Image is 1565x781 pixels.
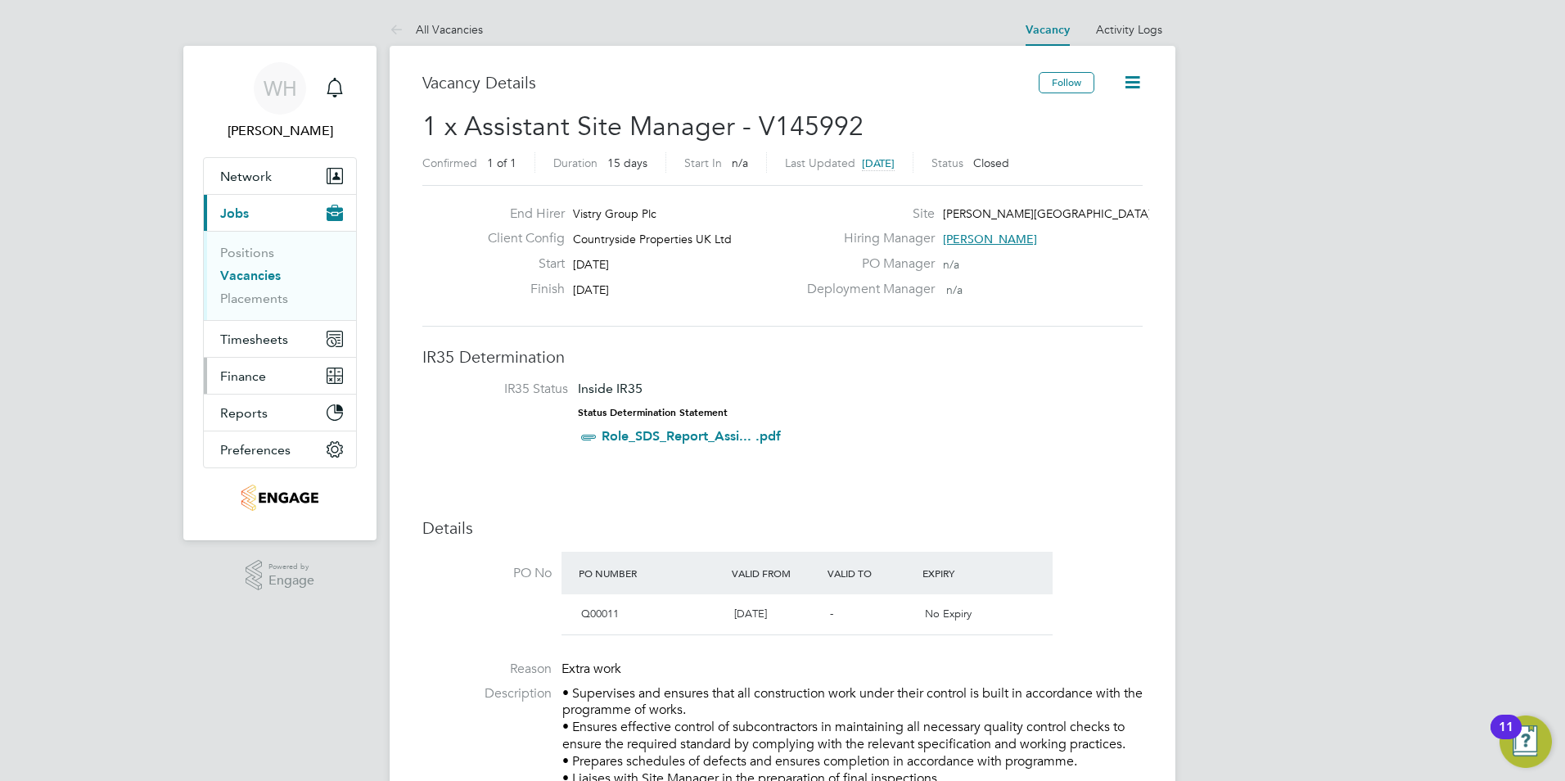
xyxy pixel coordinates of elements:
label: Site [797,205,935,223]
button: Open Resource Center, 11 new notifications [1500,716,1552,768]
label: Finish [475,281,565,298]
a: Go to home page [203,485,357,511]
span: No Expiry [925,607,972,621]
a: Role_SDS_Report_Assi... .pdf [602,428,781,444]
span: [DATE] [573,257,609,272]
span: n/a [943,257,959,272]
span: 1 of 1 [487,156,516,170]
span: Will Hiles [203,121,357,141]
label: Start In [684,156,722,170]
span: [PERSON_NAME][GEOGRAPHIC_DATA] 8 [943,206,1161,221]
a: Positions [220,245,274,260]
span: 1 x Assistant Site Manager - V145992 [422,111,864,142]
a: All Vacancies [390,22,483,37]
span: Vistry Group Plc [573,206,656,221]
label: Duration [553,156,598,170]
h3: Vacancy Details [422,72,1039,93]
span: [DATE] [573,282,609,297]
span: [DATE] [862,156,895,170]
button: Reports [204,395,356,431]
span: Jobs [220,205,249,221]
label: Hiring Manager [797,230,935,247]
span: WH [264,78,297,99]
button: Jobs [204,195,356,231]
a: Vacancies [220,268,281,283]
span: [PERSON_NAME] [943,232,1037,246]
a: WH[PERSON_NAME] [203,62,357,141]
h3: Details [422,517,1143,539]
div: Expiry [918,558,1014,588]
span: Extra work [562,661,621,677]
div: 11 [1499,727,1513,748]
span: 15 days [607,156,647,170]
label: PO Manager [797,255,935,273]
span: - [830,607,833,621]
div: Valid To [823,558,919,588]
span: Engage [268,574,314,588]
label: Deployment Manager [797,281,935,298]
label: Status [931,156,963,170]
span: Closed [973,156,1009,170]
label: Confirmed [422,156,477,170]
a: Placements [220,291,288,306]
span: [DATE] [734,607,767,621]
button: Network [204,158,356,194]
button: Follow [1039,72,1094,93]
a: Vacancy [1026,23,1070,37]
div: Jobs [204,231,356,320]
span: Reports [220,405,268,421]
span: Preferences [220,442,291,458]
h3: IR35 Determination [422,346,1143,368]
a: Powered byEngage [246,560,315,591]
img: knightwood-logo-retina.png [241,485,318,511]
span: Countryside Properties UK Ltd [573,232,732,246]
span: Network [220,169,272,184]
span: n/a [732,156,748,170]
span: Finance [220,368,266,384]
label: End Hirer [475,205,565,223]
label: Reason [422,661,552,678]
span: Inside IR35 [578,381,643,396]
label: PO No [422,565,552,582]
label: Start [475,255,565,273]
label: IR35 Status [439,381,568,398]
span: Timesheets [220,332,288,347]
label: Description [422,685,552,702]
label: Last Updated [785,156,855,170]
strong: Status Determination Statement [578,407,728,418]
button: Preferences [204,431,356,467]
button: Timesheets [204,321,356,357]
div: Valid From [728,558,823,588]
span: Q00011 [581,607,619,621]
div: PO Number [575,558,728,588]
label: Client Config [475,230,565,247]
nav: Main navigation [183,46,377,540]
span: n/a [946,282,963,297]
button: Finance [204,358,356,394]
a: Activity Logs [1096,22,1162,37]
span: Powered by [268,560,314,574]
